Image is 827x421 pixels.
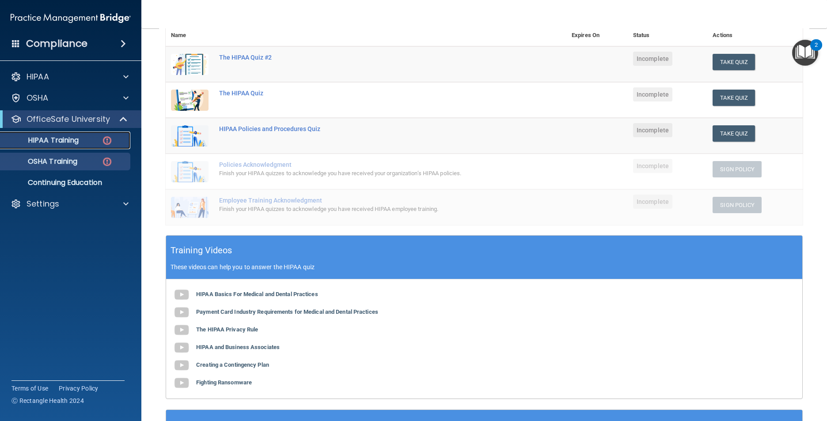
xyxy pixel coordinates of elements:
span: Incomplete [633,87,672,101]
button: Sign Policy [713,197,762,213]
div: The HIPAA Quiz [219,90,522,97]
h5: Training Videos [171,243,232,258]
img: gray_youtube_icon.38fcd6cc.png [173,286,190,304]
button: Take Quiz [713,125,755,142]
p: OfficeSafe University [27,114,110,124]
button: Sign Policy [713,161,762,177]
th: Status [628,25,707,46]
b: Fighting Ransomware [196,379,252,386]
th: Name [166,25,214,46]
div: Finish your HIPAA quizzes to acknowledge you have received your organization’s HIPAA policies. [219,168,522,179]
b: Creating a Contingency Plan [196,361,269,368]
img: gray_youtube_icon.38fcd6cc.png [173,304,190,321]
p: Continuing Education [6,178,126,187]
div: Finish your HIPAA quizzes to acknowledge you have received HIPAA employee training. [219,204,522,214]
p: These videos can help you to answer the HIPAA quiz [171,263,798,271]
span: Incomplete [633,123,672,137]
p: Settings [27,199,59,209]
a: Terms of Use [11,384,48,393]
p: HIPAA Training [6,136,79,145]
img: gray_youtube_icon.38fcd6cc.png [173,321,190,339]
p: HIPAA [27,71,49,82]
img: danger-circle.6113f641.png [102,135,113,146]
a: OSHA [11,93,129,103]
span: Incomplete [633,195,672,209]
button: Open Resource Center, 2 new notifications [792,40,818,66]
a: Privacy Policy [59,384,99,393]
button: Take Quiz [713,54,755,70]
span: Incomplete [633,52,672,66]
b: The HIPAA Privacy Rule [196,326,258,333]
div: 2 [815,45,818,56]
a: HIPAA [11,71,129,82]
p: OSHA Training [6,157,77,166]
b: HIPAA and Business Associates [196,344,280,350]
iframe: Drift Widget Chat Controller [674,358,816,394]
img: gray_youtube_icon.38fcd6cc.png [173,357,190,374]
b: Payment Card Industry Requirements for Medical and Dental Practices [196,308,378,315]
p: OSHA [27,93,49,103]
a: OfficeSafe University [11,114,128,124]
img: danger-circle.6113f641.png [102,156,113,167]
th: Actions [707,25,803,46]
h4: Compliance [26,38,87,50]
a: Settings [11,199,129,209]
img: PMB logo [11,9,131,27]
th: Expires On [566,25,628,46]
div: The HIPAA Quiz #2 [219,54,522,61]
div: Employee Training Acknowledgment [219,197,522,204]
button: Take Quiz [713,90,755,106]
div: Policies Acknowledgment [219,161,522,168]
b: HIPAA Basics For Medical and Dental Practices [196,291,318,297]
img: gray_youtube_icon.38fcd6cc.png [173,374,190,392]
div: HIPAA Policies and Procedures Quiz [219,125,522,132]
span: Ⓒ Rectangle Health 2024 [11,396,84,405]
span: Incomplete [633,159,672,173]
img: gray_youtube_icon.38fcd6cc.png [173,339,190,357]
